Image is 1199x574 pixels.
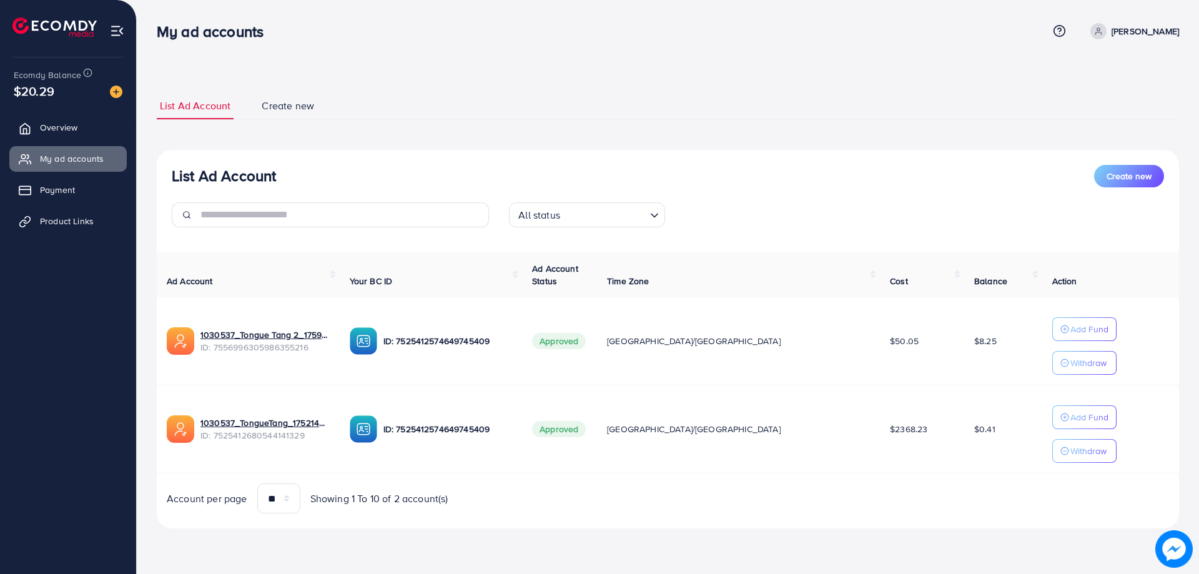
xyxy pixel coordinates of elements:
[1052,275,1077,287] span: Action
[200,341,330,354] span: ID: 7556996305986355216
[40,184,75,196] span: Payment
[516,206,563,224] span: All status
[1112,24,1179,39] p: [PERSON_NAME]
[350,415,377,443] img: ic-ba-acc.ded83a64.svg
[1052,439,1117,463] button: Withdraw
[1070,443,1107,458] p: Withdraw
[890,335,919,347] span: $50.05
[1052,351,1117,375] button: Withdraw
[167,327,194,355] img: ic-ads-acc.e4c84228.svg
[1070,410,1108,425] p: Add Fund
[607,423,781,435] span: [GEOGRAPHIC_DATA]/[GEOGRAPHIC_DATA]
[167,492,247,506] span: Account per page
[200,329,330,354] div: <span class='underline'>1030537_Tongue Tang 2_1759500341834</span></br>7556996305986355216
[1052,405,1117,429] button: Add Fund
[12,17,97,37] img: logo
[200,429,330,442] span: ID: 7525412680544141329
[532,262,578,287] span: Ad Account Status
[509,202,665,227] div: Search for option
[532,333,586,349] span: Approved
[9,115,127,140] a: Overview
[200,417,330,442] div: <span class='underline'>1030537_TongueTang_1752146687547</span></br>7525412680544141329
[607,335,781,347] span: [GEOGRAPHIC_DATA]/[GEOGRAPHIC_DATA]
[310,492,448,506] span: Showing 1 To 10 of 2 account(s)
[160,99,230,113] span: List Ad Account
[110,86,122,98] img: image
[200,329,330,341] a: 1030537_Tongue Tang 2_1759500341834
[40,121,77,134] span: Overview
[40,152,104,165] span: My ad accounts
[9,177,127,202] a: Payment
[1052,317,1117,341] button: Add Fund
[9,209,127,234] a: Product Links
[974,423,995,435] span: $0.41
[890,423,927,435] span: $2368.23
[607,275,649,287] span: Time Zone
[532,421,586,437] span: Approved
[383,334,513,349] p: ID: 7525412574649745409
[564,204,645,224] input: Search for option
[200,417,330,429] a: 1030537_TongueTang_1752146687547
[40,215,94,227] span: Product Links
[1070,322,1108,337] p: Add Fund
[1070,355,1107,370] p: Withdraw
[14,82,54,100] span: $20.29
[1085,23,1179,39] a: [PERSON_NAME]
[1156,531,1192,567] img: image
[1107,170,1152,182] span: Create new
[262,99,314,113] span: Create new
[110,24,124,38] img: menu
[383,422,513,437] p: ID: 7525412574649745409
[974,335,997,347] span: $8.25
[974,275,1007,287] span: Balance
[157,22,274,41] h3: My ad accounts
[9,146,127,171] a: My ad accounts
[172,167,276,185] h3: List Ad Account
[350,327,377,355] img: ic-ba-acc.ded83a64.svg
[14,69,81,81] span: Ecomdy Balance
[890,275,908,287] span: Cost
[167,415,194,443] img: ic-ads-acc.e4c84228.svg
[1094,165,1164,187] button: Create new
[350,275,393,287] span: Your BC ID
[167,275,213,287] span: Ad Account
